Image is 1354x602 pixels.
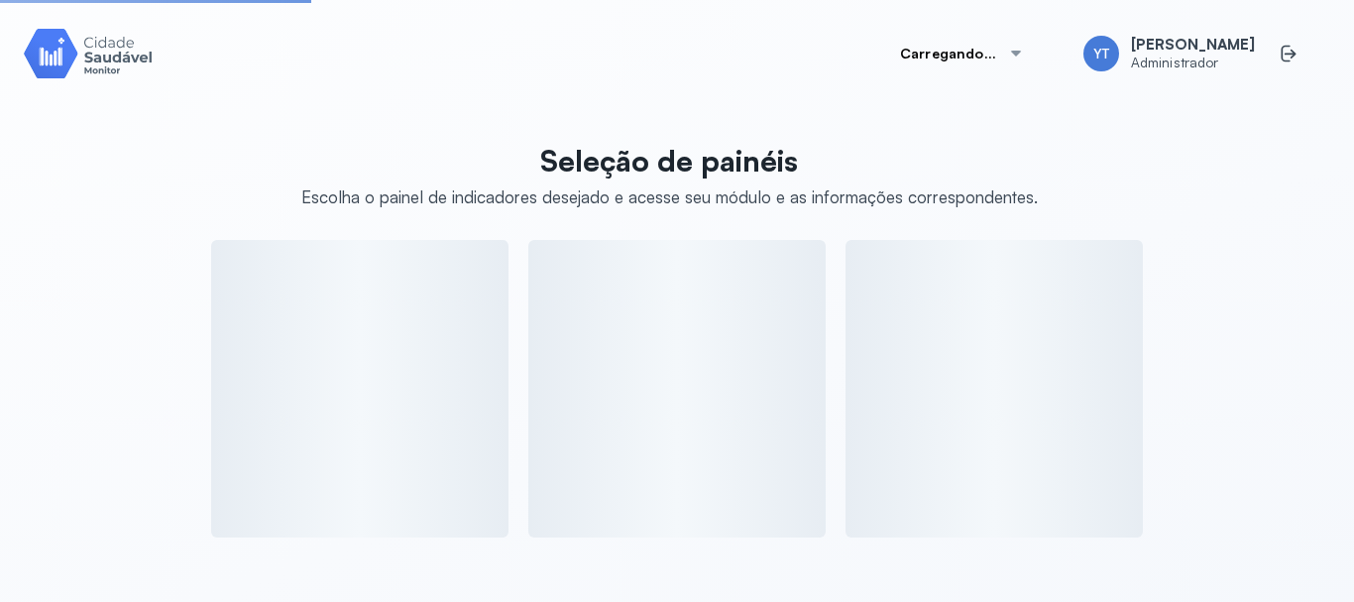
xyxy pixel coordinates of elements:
[1131,36,1255,55] span: [PERSON_NAME]
[301,143,1038,179] p: Seleção de painéis
[301,186,1038,207] div: Escolha o painel de indicadores desejado e acesse seu módulo e as informações correspondentes.
[1093,46,1109,62] span: YT
[1131,55,1255,71] span: Administrador
[24,25,153,81] img: Logotipo do produto Monitor
[876,34,1048,73] button: Carregando...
